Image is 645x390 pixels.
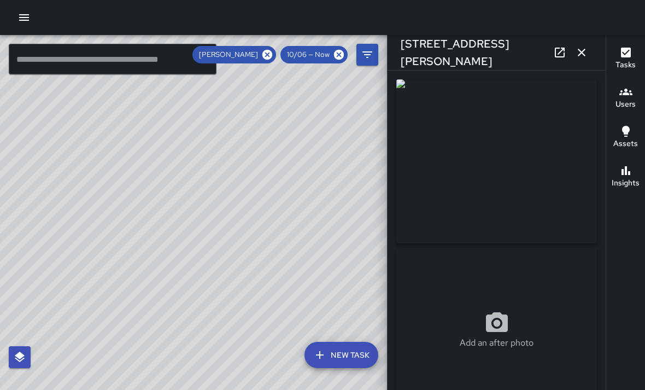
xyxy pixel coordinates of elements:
[304,342,378,368] button: New Task
[606,118,645,158] button: Assets
[460,336,533,350] p: Add an after photo
[606,39,645,79] button: Tasks
[192,49,265,60] span: [PERSON_NAME]
[401,35,549,70] h6: [STREET_ADDRESS][PERSON_NAME]
[280,46,348,63] div: 10/06 — Now
[192,46,276,63] div: [PERSON_NAME]
[612,177,640,189] h6: Insights
[356,44,378,66] button: Filters
[396,79,597,243] img: request_images%2F77459cf0-a2d5-11f0-82d7-c17b9bc7ae4a
[613,138,638,150] h6: Assets
[606,158,645,197] button: Insights
[615,59,636,71] h6: Tasks
[606,79,645,118] button: Users
[615,98,636,110] h6: Users
[280,49,336,60] span: 10/06 — Now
